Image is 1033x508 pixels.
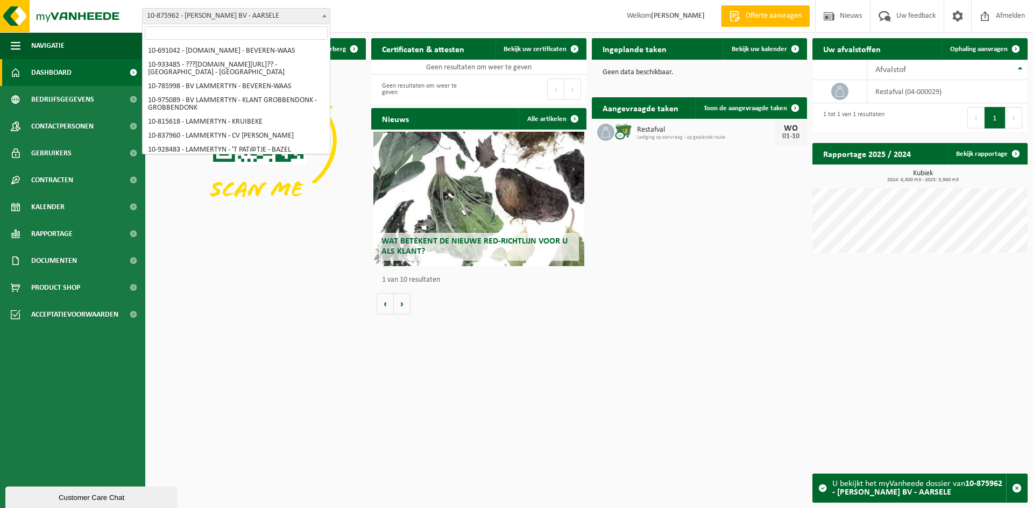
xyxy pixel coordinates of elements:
[371,60,586,75] td: Geen resultaten om weer te geven
[651,12,705,20] strong: [PERSON_NAME]
[145,80,328,94] li: 10-785998 - BV LAMMERTYN - BEVEREN-WAAS
[143,9,330,24] span: 10-875962 - LAMMERTYN - SPRUYT MARIO BV - AARSELE
[603,69,796,76] p: Geen data beschikbaar.
[145,115,328,129] li: 10-815618 - LAMMERTYN - KRUIBEKE
[519,108,585,130] a: Alle artikelen
[832,474,1006,502] div: U bekijkt het myVanheede dossier van
[394,293,411,314] button: Volgende
[377,293,394,314] button: Vorige
[5,484,180,508] iframe: chat widget
[818,177,1028,183] span: 2024: 6,600 m3 - 2025: 3,960 m3
[832,480,1002,497] strong: 10-875962 - [PERSON_NAME] BV - AARSELE
[875,66,906,74] span: Afvalstof
[314,38,365,60] button: Verberg
[31,113,94,140] span: Contactpersonen
[637,134,775,141] span: Lediging op aanvraag - op geplande route
[142,8,330,24] span: 10-875962 - LAMMERTYN - SPRUYT MARIO BV - AARSELE
[947,143,1027,164] a: Bekijk rapportage
[942,38,1027,60] a: Ophaling aanvragen
[31,274,80,301] span: Product Shop
[377,77,473,101] div: Geen resultaten om weer te geven
[31,32,65,59] span: Navigatie
[371,38,475,59] h2: Certificaten & attesten
[31,220,73,247] span: Rapportage
[31,194,65,220] span: Kalender
[371,108,420,129] h2: Nieuws
[145,94,328,115] li: 10-975089 - BV LAMMERTYN - KLANT GROBBENDONK - GROBBENDONK
[504,46,567,53] span: Bekijk uw certificaten
[614,122,633,140] img: WB-0660-CU
[592,97,689,118] h2: Aangevraagde taken
[743,11,804,22] span: Offerte aanvragen
[818,106,885,130] div: 1 tot 1 van 1 resultaten
[145,44,328,58] li: 10-691042 - [DOMAIN_NAME] - BEVEREN-WAAS
[145,143,328,157] li: 10-928483 - LAMMERTYN - 'T PAT@TJE - BAZEL
[967,107,985,128] button: Previous
[31,247,77,274] span: Documenten
[564,78,581,100] button: Next
[867,80,1028,103] td: restafval (04-000029)
[495,38,585,60] a: Bekijk uw certificaten
[31,301,118,328] span: Acceptatievoorwaarden
[732,46,787,53] span: Bekijk uw kalender
[31,167,73,194] span: Contracten
[145,58,328,80] li: 10-933485 - ???[DOMAIN_NAME][URL]?? - [GEOGRAPHIC_DATA] - [GEOGRAPHIC_DATA]
[780,124,802,133] div: WO
[547,78,564,100] button: Previous
[145,129,328,143] li: 10-837960 - LAMMERTYN - CV [PERSON_NAME]
[322,46,346,53] span: Verberg
[780,133,802,140] div: 01-10
[31,140,72,167] span: Gebruikers
[818,170,1028,183] h3: Kubiek
[812,38,892,59] h2: Uw afvalstoffen
[381,237,568,256] span: Wat betekent de nieuwe RED-richtlijn voor u als klant?
[382,276,581,284] p: 1 van 10 resultaten
[1006,107,1022,128] button: Next
[373,132,584,266] a: Wat betekent de nieuwe RED-richtlijn voor u als klant?
[812,143,922,164] h2: Rapportage 2025 / 2024
[31,59,72,86] span: Dashboard
[723,38,806,60] a: Bekijk uw kalender
[695,97,806,119] a: Toon de aangevraagde taken
[721,5,810,27] a: Offerte aanvragen
[637,126,775,134] span: Restafval
[950,46,1008,53] span: Ophaling aanvragen
[704,105,787,112] span: Toon de aangevraagde taken
[592,38,677,59] h2: Ingeplande taken
[985,107,1006,128] button: 1
[31,86,94,113] span: Bedrijfsgegevens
